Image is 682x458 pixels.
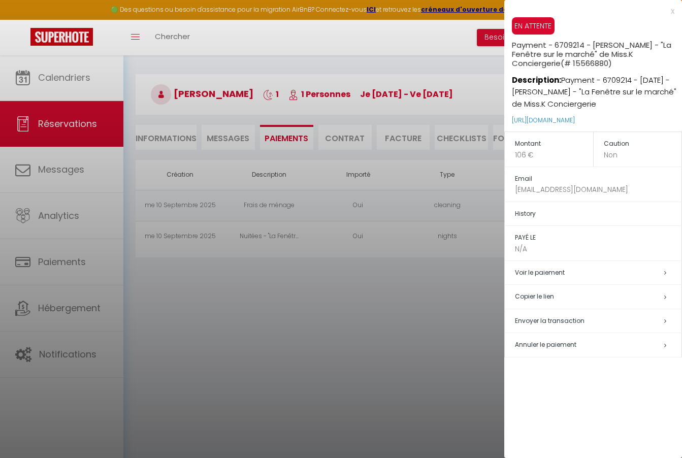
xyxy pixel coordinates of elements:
[512,17,555,35] span: EN ATTENTE
[512,68,682,110] p: Payment - 6709214 - [DATE] - [PERSON_NAME] - "La Fenêtre sur le marché" de Miss.K Conciergerie
[515,268,565,277] a: Voir le paiement
[515,173,681,185] h5: Email
[515,316,584,325] span: Envoyer la transaction
[515,138,593,150] h5: Montant
[8,4,39,35] button: Ouvrir le widget de chat LiveChat
[515,291,681,303] h5: Copier le lien
[512,35,682,68] h5: Payment - 6709214 - [PERSON_NAME] - "La Fenêtre sur le marché" de Miss.K Conciergerie
[515,208,681,220] h5: History
[515,184,681,195] p: [EMAIL_ADDRESS][DOMAIN_NAME]
[604,138,682,150] h5: Caution
[561,58,612,69] span: (# 15566880)
[504,5,674,17] div: x
[515,244,681,254] p: N/A
[515,232,681,244] h5: PAYÉ LE
[512,116,575,124] a: [URL][DOMAIN_NAME]
[512,75,561,85] strong: Description:
[604,150,682,160] p: Non
[515,150,593,160] p: 106 €
[515,340,576,349] span: Annuler le paiement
